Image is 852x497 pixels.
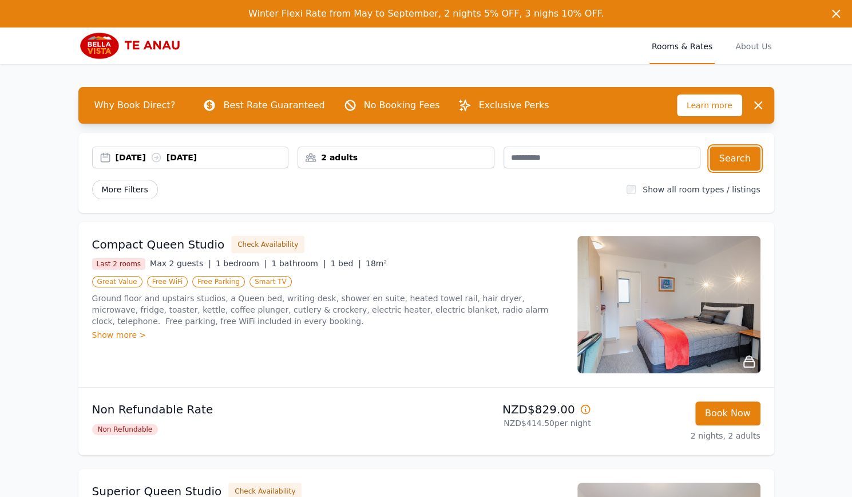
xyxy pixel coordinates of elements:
span: 1 bed | [331,259,361,268]
h3: Compact Queen Studio [92,236,225,253]
span: Great Value [92,276,142,287]
span: 1 bedroom | [216,259,267,268]
p: Ground floor and upstairs studios, a Queen bed, writing desk, shower en suite, heated towel rail,... [92,293,564,327]
div: [DATE] [DATE] [116,152,288,163]
span: Max 2 guests | [150,259,211,268]
label: Show all room types / listings [643,185,760,194]
span: 18m² [366,259,387,268]
button: Search [710,147,760,171]
span: 1 bathroom | [271,259,326,268]
p: NZD$414.50 per night [431,417,591,429]
p: NZD$829.00 [431,401,591,417]
span: Non Refundable [92,424,158,435]
a: About Us [733,27,774,64]
span: Free WiFi [147,276,188,287]
a: Rooms & Rates [649,27,715,64]
p: No Booking Fees [364,98,440,112]
p: Exclusive Perks [478,98,549,112]
p: Non Refundable Rate [92,401,422,417]
span: Free Parking [192,276,245,287]
p: Best Rate Guaranteed [223,98,324,112]
span: Winter Flexi Rate from May to September, 2 nights 5% OFF, 3 nighs 10% OFF. [248,8,604,19]
div: Show more > [92,329,564,341]
span: More Filters [92,180,158,199]
span: Smart TV [249,276,292,287]
img: Bella Vista Te Anau [78,32,188,60]
p: 2 nights, 2 adults [600,430,760,441]
span: Last 2 rooms [92,258,146,270]
button: Check Availability [231,236,304,253]
span: Why Book Direct? [85,94,185,117]
span: Learn more [677,94,742,116]
button: Book Now [695,401,760,425]
div: 2 adults [298,152,494,163]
